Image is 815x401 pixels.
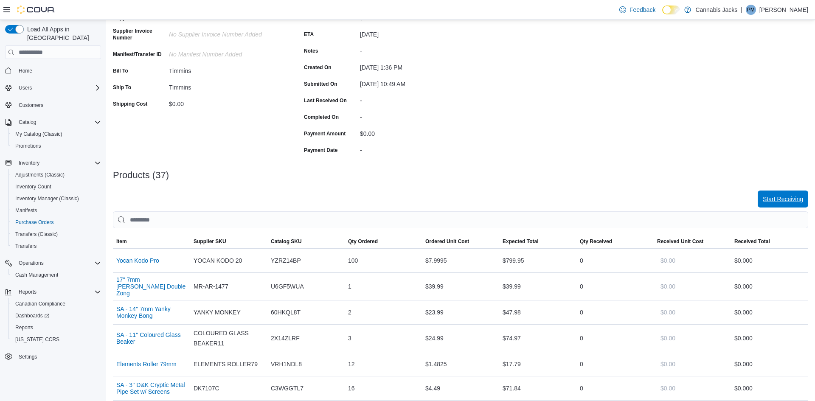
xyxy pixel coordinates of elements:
[12,322,101,333] span: Reports
[12,311,101,321] span: Dashboards
[2,82,104,94] button: Users
[15,66,36,76] a: Home
[194,281,228,292] span: MR-AR-1477
[345,278,422,295] div: 1
[271,255,301,266] span: YZRZ14BP
[12,241,101,251] span: Transfers
[194,307,241,317] span: YANKY MONKEY
[360,77,474,87] div: [DATE] 10:49 AM
[8,228,104,240] button: Transfers (Classic)
[576,330,654,347] div: 0
[113,101,147,107] label: Shipping Cost
[113,28,166,41] label: Supplier Invoice Number
[8,169,104,181] button: Adjustments (Classic)
[12,334,101,345] span: Washington CCRS
[8,193,104,205] button: Inventory Manager (Classic)
[304,147,337,154] label: Payment Date
[15,300,65,307] span: Canadian Compliance
[8,334,104,345] button: [US_STATE] CCRS
[116,331,187,345] button: SA - 11'' Coloured Glass Beaker
[759,5,808,15] p: [PERSON_NAME]
[15,219,54,226] span: Purchase Orders
[12,141,101,151] span: Promotions
[15,336,59,343] span: [US_STATE] CCRS
[12,229,101,239] span: Transfers (Classic)
[271,359,302,369] span: VRH1NDL8
[734,281,805,292] div: $0.00 0
[113,67,128,74] label: Bill To
[695,5,737,15] p: Cannabis Jacks
[660,360,675,368] span: $0.00
[499,304,576,321] div: $47.98
[169,97,283,107] div: $0.00
[15,352,40,362] a: Settings
[15,243,37,250] span: Transfers
[304,130,346,137] label: Payment Amount
[8,128,104,140] button: My Catalog (Classic)
[499,235,576,248] button: Expected Total
[17,6,55,14] img: Cova
[15,117,101,127] span: Catalog
[580,238,612,245] span: Qty Received
[15,351,101,362] span: Settings
[113,170,169,180] h3: Products (37)
[657,238,703,245] span: Received Unit Cost
[267,235,345,248] button: Catalog SKU
[2,99,104,111] button: Customers
[422,278,499,295] div: $39.99
[499,356,576,373] div: $17.79
[12,205,101,216] span: Manifests
[360,44,474,54] div: -
[271,281,304,292] span: U6GF5WUA
[360,110,474,121] div: -
[576,278,654,295] div: 0
[422,356,499,373] div: $1.4825
[169,48,283,58] div: No Manifest Number added
[271,383,304,393] span: C3WGGTL7
[576,356,654,373] div: 0
[169,64,283,74] div: Timmins
[116,381,187,395] button: SA - 3'' D&K Cryptic Metal Pipe Set w/ Screens
[2,286,104,298] button: Reports
[734,333,805,343] div: $0.00 0
[345,330,422,347] div: 3
[8,269,104,281] button: Cash Management
[15,195,79,202] span: Inventory Manager (Classic)
[8,140,104,152] button: Promotions
[113,235,190,248] button: Item
[422,380,499,397] div: $4.49
[19,160,39,166] span: Inventory
[360,143,474,154] div: -
[304,97,347,104] label: Last Received On
[15,65,101,76] span: Home
[304,64,332,71] label: Created On
[304,114,339,121] label: Completed On
[746,5,756,15] div: Paul Mantha
[15,158,43,168] button: Inventory
[15,258,101,268] span: Operations
[734,383,805,393] div: $0.00 0
[194,328,264,348] span: COLOURED GLASS BEAKER11
[12,217,101,227] span: Purchase Orders
[12,170,68,180] a: Adjustments (Classic)
[15,83,35,93] button: Users
[116,276,187,297] button: 17" 7mm [PERSON_NAME] Double Zong
[758,191,808,208] button: Start Receiving
[19,102,43,109] span: Customers
[2,157,104,169] button: Inventory
[422,252,499,269] div: $7.9995
[660,308,675,317] span: $0.00
[304,48,318,54] label: Notes
[499,278,576,295] div: $39.99
[657,330,679,347] button: $0.00
[271,333,300,343] span: 2X14ZLRF
[734,359,805,369] div: $0.00 0
[271,238,302,245] span: Catalog SKU
[24,25,101,42] span: Load All Apps in [GEOGRAPHIC_DATA]
[422,235,499,248] button: Ordered Unit Cost
[657,278,679,295] button: $0.00
[660,282,675,291] span: $0.00
[113,84,131,91] label: Ship To
[15,287,101,297] span: Reports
